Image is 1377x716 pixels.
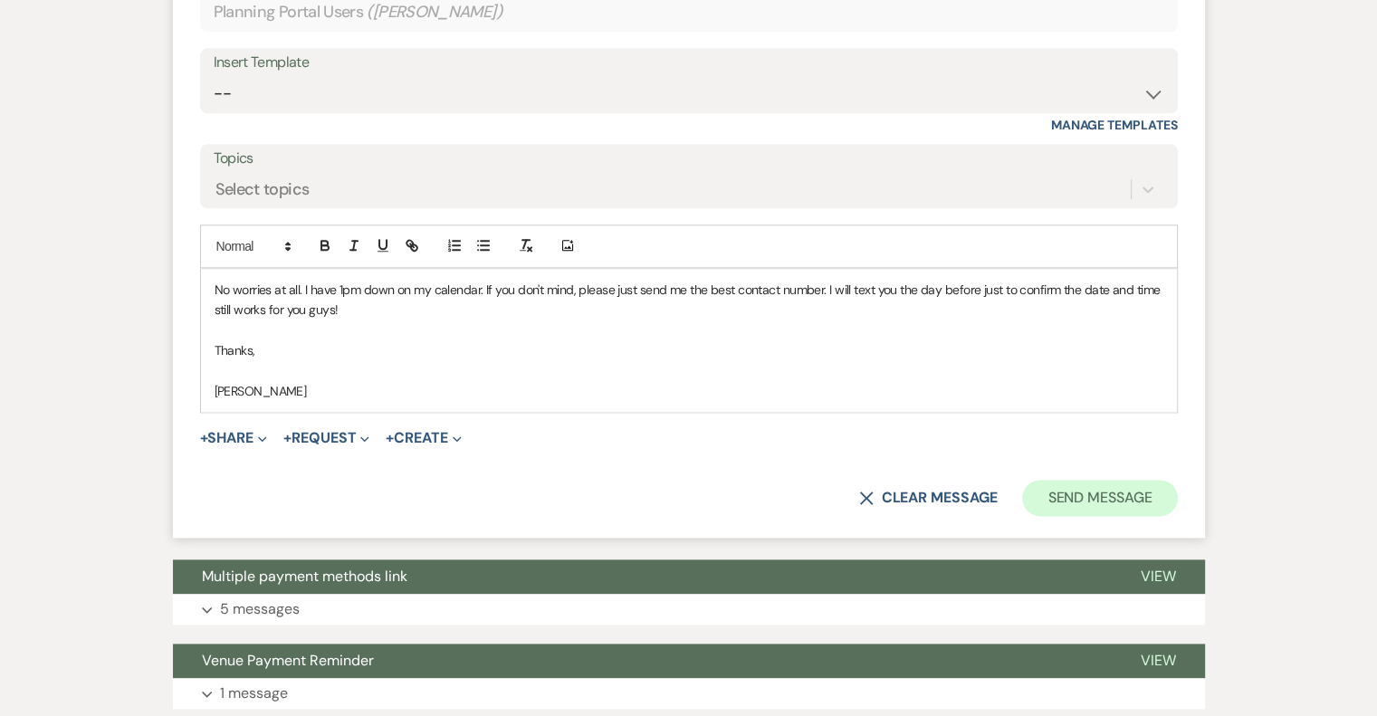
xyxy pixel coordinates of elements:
[173,678,1205,709] button: 1 message
[214,50,1164,76] div: Insert Template
[386,431,394,445] span: +
[215,381,1163,401] p: [PERSON_NAME]
[173,644,1112,678] button: Venue Payment Reminder
[214,146,1164,172] label: Topics
[215,340,1163,360] p: Thanks,
[283,431,292,445] span: +
[1112,644,1205,678] button: View
[215,177,310,201] div: Select topics
[200,431,268,445] button: Share
[202,651,374,670] span: Venue Payment Reminder
[173,594,1205,625] button: 5 messages
[1112,559,1205,594] button: View
[200,431,208,445] span: +
[1051,117,1178,133] a: Manage Templates
[1141,651,1176,670] span: View
[202,567,407,586] span: Multiple payment methods link
[220,597,300,621] p: 5 messages
[215,280,1163,320] p: No worries at all. I have 1pm down on my calendar. If you don't mind, please just send me the bes...
[1141,567,1176,586] span: View
[173,559,1112,594] button: Multiple payment methods link
[386,431,461,445] button: Create
[1022,480,1177,516] button: Send Message
[220,682,288,705] p: 1 message
[859,491,997,505] button: Clear message
[283,431,369,445] button: Request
